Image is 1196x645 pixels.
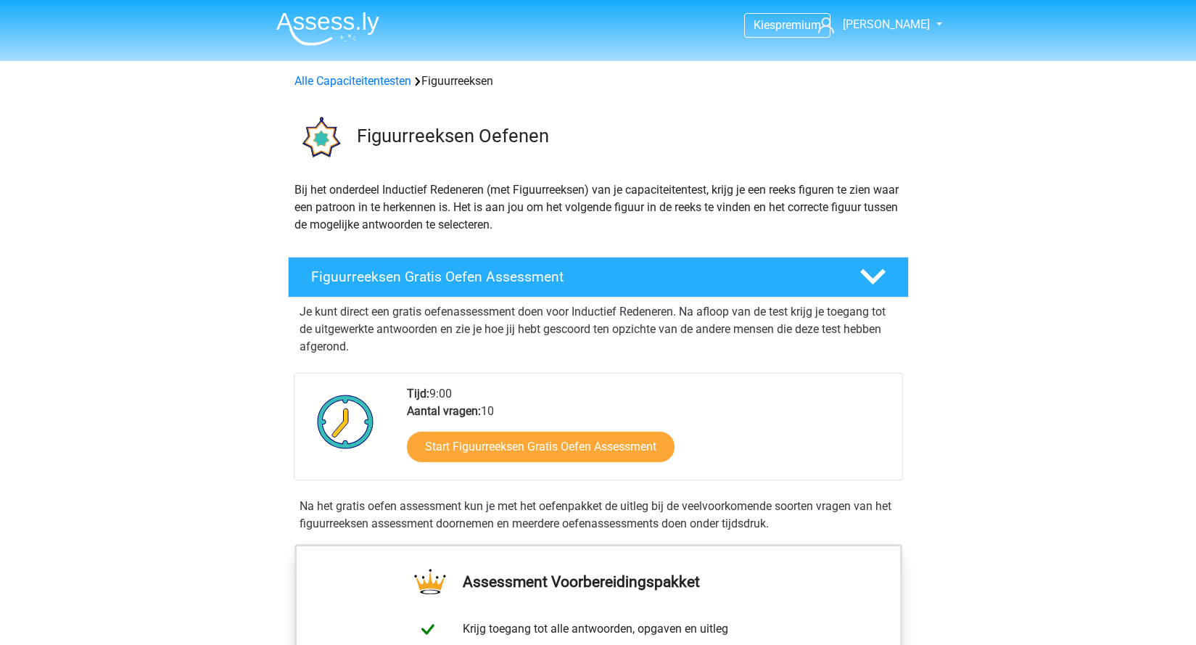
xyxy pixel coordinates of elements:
h4: Figuurreeksen Gratis Oefen Assessment [311,268,836,285]
a: Figuurreeksen Gratis Oefen Assessment [282,257,915,297]
span: [PERSON_NAME] [843,17,930,31]
span: Kies [754,18,775,32]
img: Assessly [276,12,379,46]
a: Alle Capaciteitentesten [294,74,411,88]
img: figuurreeksen [289,107,350,169]
b: Tijd: [407,387,429,400]
a: Start Figuurreeksen Gratis Oefen Assessment [407,432,675,462]
b: Aantal vragen: [407,404,481,418]
div: Figuurreeksen [289,73,908,90]
a: Kiespremium [745,15,830,35]
a: [PERSON_NAME] [812,16,931,33]
span: premium [775,18,821,32]
img: Klok [309,385,382,458]
h3: Figuurreeksen Oefenen [357,125,897,147]
p: Je kunt direct een gratis oefenassessment doen voor Inductief Redeneren. Na afloop van de test kr... [300,303,897,356]
div: 9:00 10 [396,385,902,480]
div: Na het gratis oefen assessment kun je met het oefenpakket de uitleg bij de veelvoorkomende soorte... [294,498,903,533]
p: Bij het onderdeel Inductief Redeneren (met Figuurreeksen) van je capaciteitentest, krijg je een r... [294,181,902,234]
